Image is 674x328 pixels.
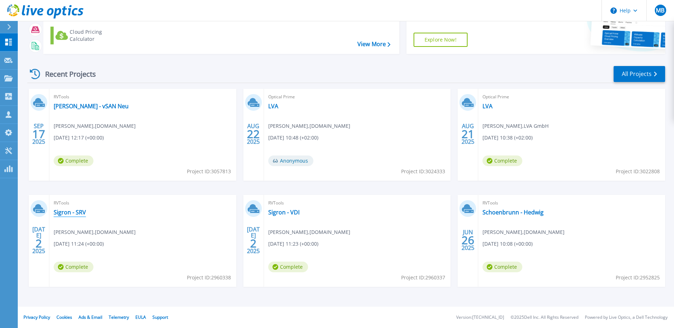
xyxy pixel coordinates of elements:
[54,93,232,101] span: RVTools
[268,103,278,110] a: LVA
[70,28,126,43] div: Cloud Pricing Calculator
[616,274,660,281] span: Project ID: 2952825
[50,27,130,44] a: Cloud Pricing Calculator
[268,209,300,216] a: Sigron - VDI
[357,41,390,48] a: View More
[268,199,447,207] span: RVTools
[268,155,313,166] span: Anonymous
[482,240,533,248] span: [DATE] 10:08 (+00:00)
[109,314,129,320] a: Telemetry
[187,274,231,281] span: Project ID: 2960338
[482,228,565,236] span: [PERSON_NAME] , [DOMAIN_NAME]
[54,155,93,166] span: Complete
[268,240,318,248] span: [DATE] 11:23 (+00:00)
[616,168,660,175] span: Project ID: 3022808
[56,314,72,320] a: Cookies
[54,103,129,110] a: [PERSON_NAME] - vSAN Neu
[247,131,260,137] span: 22
[54,199,232,207] span: RVTools
[79,314,102,320] a: Ads & Email
[268,93,447,101] span: Optical Prime
[268,228,350,236] span: [PERSON_NAME] , [DOMAIN_NAME]
[54,240,104,248] span: [DATE] 11:24 (+00:00)
[401,274,445,281] span: Project ID: 2960337
[268,262,308,272] span: Complete
[27,65,106,83] div: Recent Projects
[36,240,42,246] span: 2
[482,134,533,142] span: [DATE] 10:38 (+02:00)
[23,314,50,320] a: Privacy Policy
[54,262,93,272] span: Complete
[511,315,578,320] li: © 2025 Dell Inc. All Rights Reserved
[414,33,468,47] a: Explore Now!
[187,168,231,175] span: Project ID: 3057813
[482,262,522,272] span: Complete
[482,209,544,216] a: Schoenbrunn - Hedwig
[656,7,664,13] span: MB
[32,227,45,253] div: [DATE] 2025
[268,134,318,142] span: [DATE] 10:48 (+02:00)
[461,121,475,147] div: AUG 2025
[247,227,260,253] div: [DATE] 2025
[54,209,86,216] a: Sigron - SRV
[456,315,504,320] li: Version: [TECHNICAL_ID]
[32,121,45,147] div: SEP 2025
[250,240,257,246] span: 2
[152,314,168,320] a: Support
[268,122,350,130] span: [PERSON_NAME] , [DOMAIN_NAME]
[482,199,661,207] span: RVTools
[54,122,136,130] span: [PERSON_NAME] , [DOMAIN_NAME]
[135,314,146,320] a: EULA
[462,237,474,243] span: 26
[54,134,104,142] span: [DATE] 12:17 (+00:00)
[585,315,668,320] li: Powered by Live Optics, a Dell Technology
[462,131,474,137] span: 21
[54,228,136,236] span: [PERSON_NAME] , [DOMAIN_NAME]
[482,103,492,110] a: LVA
[482,155,522,166] span: Complete
[32,131,45,137] span: 17
[482,122,549,130] span: [PERSON_NAME] , LVA GmbH
[614,66,665,82] a: All Projects
[247,121,260,147] div: AUG 2025
[482,93,661,101] span: Optical Prime
[401,168,445,175] span: Project ID: 3024333
[461,227,475,253] div: JUN 2025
